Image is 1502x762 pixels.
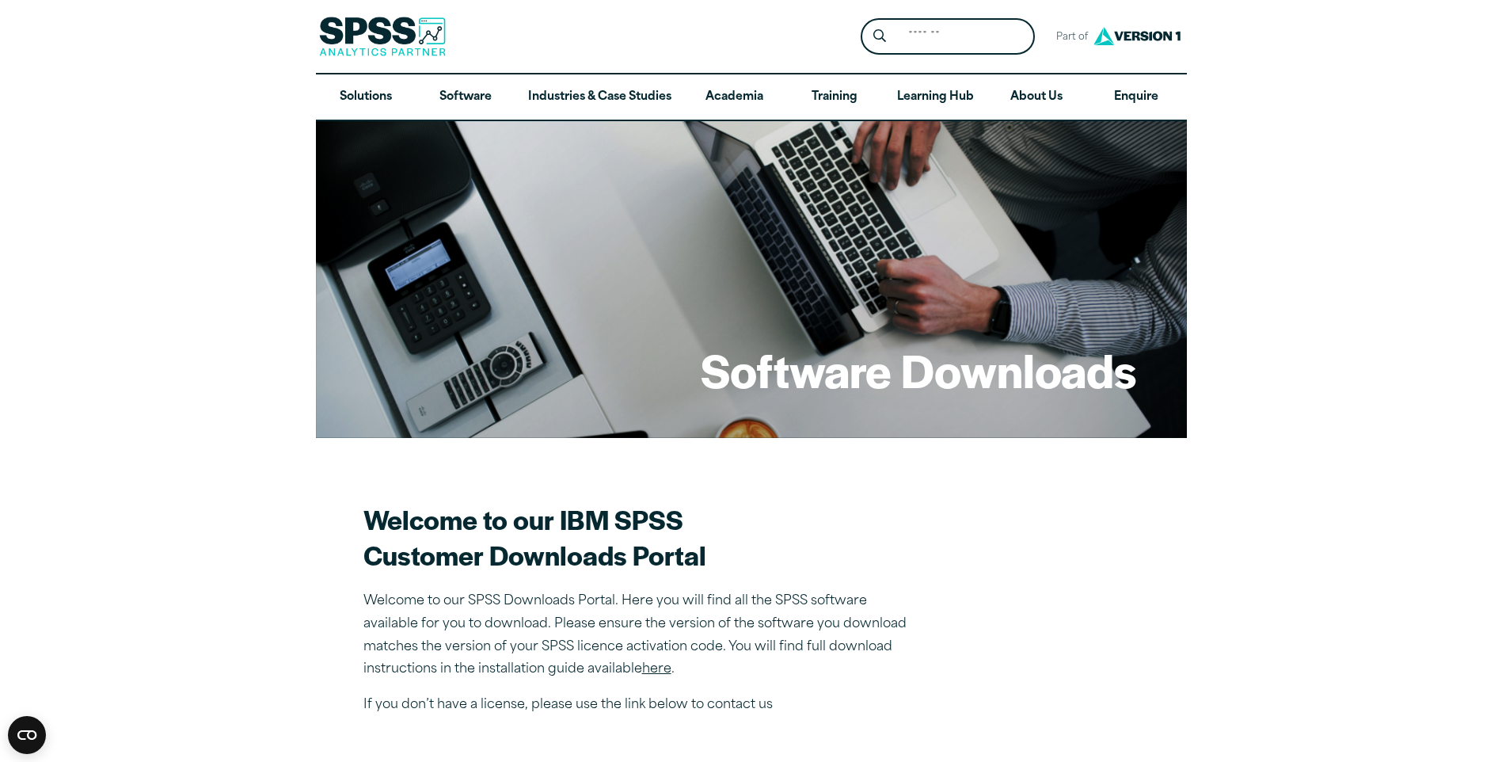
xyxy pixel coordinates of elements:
[319,17,446,56] img: SPSS Analytics Partner
[316,74,416,120] a: Solutions
[861,18,1035,55] form: Site Header Search Form
[416,74,515,120] a: Software
[865,22,894,51] button: Search magnifying glass icon
[363,501,918,573] h2: Welcome to our IBM SPSS Customer Downloads Portal
[8,716,46,754] button: Open CMP widget
[701,339,1136,401] h1: Software Downloads
[1089,21,1184,51] img: Version1 Logo
[987,74,1086,120] a: About Us
[363,694,918,717] p: If you don’t have a license, please use the link below to contact us
[1048,26,1089,49] span: Part of
[873,29,886,43] svg: Search magnifying glass icon
[884,74,987,120] a: Learning Hub
[784,74,884,120] a: Training
[642,663,671,676] a: here
[684,74,784,120] a: Academia
[316,74,1187,120] nav: Desktop version of site main menu
[515,74,684,120] a: Industries & Case Studies
[363,590,918,681] p: Welcome to our SPSS Downloads Portal. Here you will find all the SPSS software available for you ...
[1086,74,1186,120] a: Enquire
